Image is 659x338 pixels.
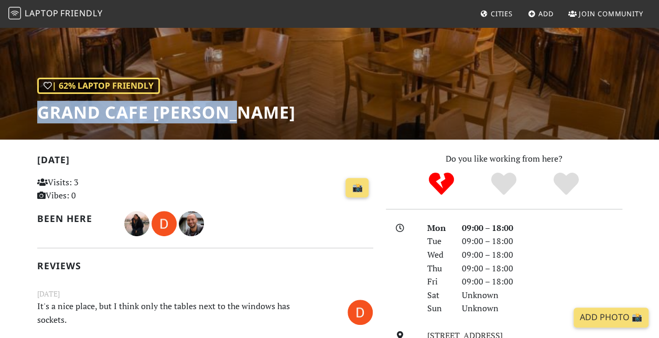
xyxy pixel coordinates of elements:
div: Fri [421,275,456,289]
a: 📸 [345,178,369,198]
span: Daniel De La Rosa [179,217,204,228]
div: Sun [421,302,456,315]
div: Definitely! [535,171,597,197]
div: 09:00 – 18:00 [456,248,629,262]
span: Join Community [579,9,643,18]
span: Letícia Ramalho [124,217,152,228]
a: Add [524,4,558,23]
img: 1383-leticia.jpg [124,211,149,236]
img: 1206-daniel.jpg [179,211,204,236]
div: Unknown [456,302,629,315]
p: It's a nice place, but I think only the tables next to the windows has sockets. [31,300,321,326]
h1: Grand Cafe [PERSON_NAME] [37,102,296,122]
p: Visits: 3 Vibes: 0 [37,176,141,203]
div: Wed [421,248,456,262]
div: 09:00 – 18:00 [456,275,629,289]
div: 09:00 – 18:00 [456,262,629,276]
h2: Reviews [37,260,373,271]
div: 09:00 – 18:00 [456,235,629,248]
span: Darío Ariel Camoletto [152,217,179,228]
span: Laptop [25,7,59,19]
small: [DATE] [31,288,380,300]
a: Add Photo 📸 [574,308,649,328]
span: Darío Ariel Camoletto [348,305,373,317]
div: Yes [473,171,535,197]
div: No [410,171,473,197]
p: Do you like working from here? [386,152,622,166]
a: LaptopFriendly LaptopFriendly [8,5,103,23]
div: Thu [421,262,456,276]
h2: [DATE] [37,154,373,170]
span: Cities [491,9,513,18]
img: 1707-dario.jpg [152,211,177,236]
span: Add [538,9,554,18]
div: Unknown [456,289,629,302]
img: LaptopFriendly [8,7,21,19]
h2: Been here [37,213,112,224]
span: Friendly [60,7,102,19]
a: Cities [476,4,517,23]
div: Tue [421,235,456,248]
div: Sat [421,289,456,302]
div: | 62% Laptop Friendly [37,78,160,94]
div: 09:00 – 18:00 [456,221,629,235]
div: Mon [421,221,456,235]
img: 1707-dario.jpg [348,300,373,325]
a: Join Community [564,4,647,23]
